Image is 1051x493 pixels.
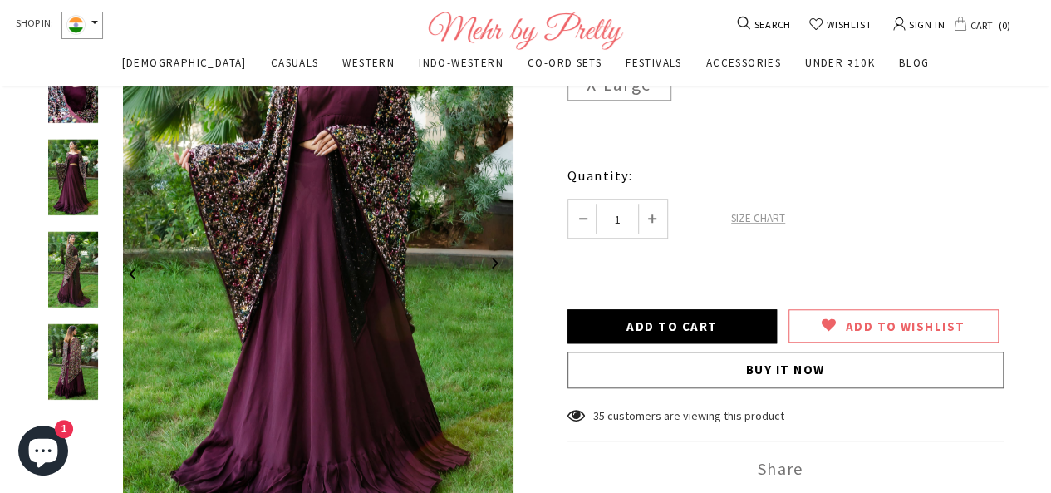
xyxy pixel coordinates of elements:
[626,54,682,86] a: FESTIVALS
[16,12,53,39] span: SHOP IN:
[805,54,875,86] a: UNDER ₹10K
[995,15,1014,35] span: 0
[846,318,965,336] span: ADD TO WISHLIST
[823,16,872,34] span: WISHLIST
[808,16,872,34] a: WISHLIST
[758,460,803,478] span: Share
[607,408,784,423] span: customers are viewing this product
[899,56,930,70] span: BLOG
[788,309,999,343] a: ADD TO WISHLIST
[954,15,1014,35] a: CART 0
[805,56,875,70] span: UNDER ₹10K
[13,426,73,480] inbox-online-store-chat: Shopify online store chat
[428,12,623,50] img: Logo Footer
[567,352,1004,388] button: Buy it now
[899,54,930,86] a: BLOG
[593,407,605,425] label: 35
[44,232,102,308] img: Burgundy Gown with Cape
[528,54,602,86] a: CO-ORD SETS
[271,56,319,70] span: CASUALS
[567,166,633,193] label: Quantity:
[739,16,791,34] a: SEARCH
[893,11,945,37] a: SIGN IN
[528,56,602,70] span: CO-ORD SETS
[122,54,247,86] a: [DEMOGRAPHIC_DATA]
[122,56,247,70] span: [DEMOGRAPHIC_DATA]
[419,54,503,86] a: INDO-WESTERN
[44,140,102,215] img: Burgundy Gown with Cape
[752,16,791,34] span: SEARCH
[706,54,781,86] a: ACCESSORIES
[567,309,778,343] input: Add to Cart
[967,15,995,35] span: CART
[342,56,395,70] span: WESTERN
[906,13,945,34] span: SIGN IN
[626,56,682,70] span: FESTIVALS
[419,56,503,70] span: INDO-WESTERN
[731,211,785,225] span: SIZE CHART
[342,54,395,86] a: WESTERN
[706,56,781,70] span: ACCESSORIES
[44,324,102,400] img: Burgundy Gown with Cape
[271,54,319,86] a: CASUALS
